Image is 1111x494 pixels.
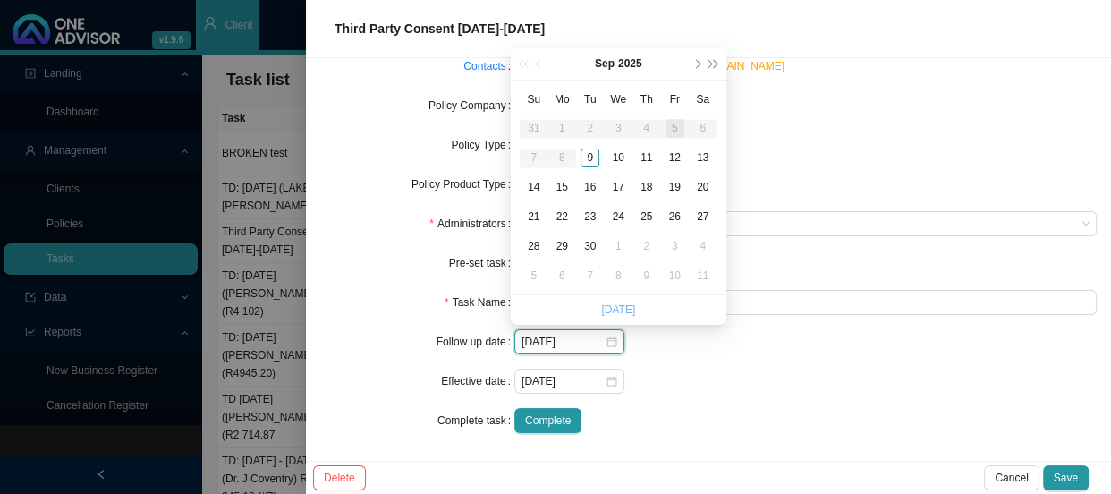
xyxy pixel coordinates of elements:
[605,173,633,202] td: 2025-09-17
[452,132,515,158] label: Policy Type
[1054,469,1078,487] span: Save
[984,465,1039,490] button: Cancel
[553,208,572,226] div: 22
[520,232,548,261] td: 2025-09-28
[576,173,605,202] td: 2025-09-16
[605,143,633,173] td: 2025-09-10
[637,149,656,167] div: 11
[522,372,605,390] input: Select date
[601,303,635,316] a: [DATE]
[693,119,712,138] div: 6
[632,143,661,173] td: 2025-09-11
[689,202,717,232] td: 2025-09-27
[689,143,717,173] td: 2025-09-13
[335,21,545,36] span: Third Party Consent [DATE]-[DATE]
[605,114,633,143] td: 2025-09-03
[632,232,661,261] td: 2025-10-02
[576,232,605,261] td: 2025-09-30
[666,119,684,138] div: 5
[632,84,661,114] th: Th
[437,408,514,433] label: Complete task
[689,261,717,291] td: 2025-10-11
[581,149,599,167] div: 9
[581,267,599,285] div: 7
[609,267,628,285] div: 8
[666,149,684,167] div: 12
[524,237,543,256] div: 28
[661,143,690,173] td: 2025-09-12
[524,149,543,167] div: 7
[520,173,548,202] td: 2025-09-14
[666,237,684,256] div: 3
[576,114,605,143] td: 2025-09-02
[609,119,628,138] div: 3
[661,84,690,114] th: Fr
[995,469,1028,487] span: Cancel
[605,202,633,232] td: 2025-09-24
[661,232,690,261] td: 2025-10-03
[548,114,577,143] td: 2025-09-01
[428,93,514,118] label: Policy Company
[705,48,722,80] button: super-next-year
[553,178,572,197] div: 15
[661,261,690,291] td: 2025-10-10
[441,369,514,394] label: Effective date
[632,114,661,143] td: 2025-09-04
[595,48,615,80] button: month panel
[618,48,642,80] button: year panel
[609,208,628,226] div: 24
[637,178,656,197] div: 18
[520,202,548,232] td: 2025-09-21
[693,149,712,167] div: 13
[553,119,572,138] div: 1
[576,143,605,173] td: 2025-09-09
[548,261,577,291] td: 2025-10-06
[637,237,656,256] div: 2
[548,202,577,232] td: 2025-09-22
[581,178,599,197] div: 16
[581,208,599,226] div: 23
[688,48,705,80] button: next-year
[437,329,514,354] label: Follow up date
[514,408,581,433] button: Complete
[605,232,633,261] td: 2025-10-01
[693,237,712,256] div: 4
[609,237,628,256] div: 1
[524,208,543,226] div: 21
[520,84,548,114] th: Su
[548,84,577,114] th: Mo
[661,114,690,143] td: 2025-09-05
[520,261,548,291] td: 2025-10-05
[581,237,599,256] div: 30
[429,211,514,236] label: Administrators
[445,290,514,315] label: Task Name
[637,208,656,226] div: 25
[553,149,572,167] div: 8
[520,143,548,173] td: 2025-09-07
[605,84,633,114] th: We
[632,261,661,291] td: 2025-10-09
[637,267,656,285] div: 9
[693,208,712,226] div: 27
[411,172,514,197] label: Policy Product Type
[632,173,661,202] td: 2025-09-18
[661,202,690,232] td: 2025-09-26
[553,237,572,256] div: 29
[524,119,543,138] div: 31
[689,173,717,202] td: 2025-09-20
[693,267,712,285] div: 11
[693,178,712,197] div: 20
[581,119,599,138] div: 2
[548,173,577,202] td: 2025-09-15
[661,173,690,202] td: 2025-09-19
[449,251,514,276] label: Pre-set task
[666,267,684,285] div: 10
[637,119,656,138] div: 4
[632,202,661,232] td: 2025-09-25
[463,57,505,75] a: Contacts
[689,114,717,143] td: 2025-09-06
[689,232,717,261] td: 2025-10-04
[525,412,571,430] span: Complete
[576,202,605,232] td: 2025-09-23
[548,232,577,261] td: 2025-09-29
